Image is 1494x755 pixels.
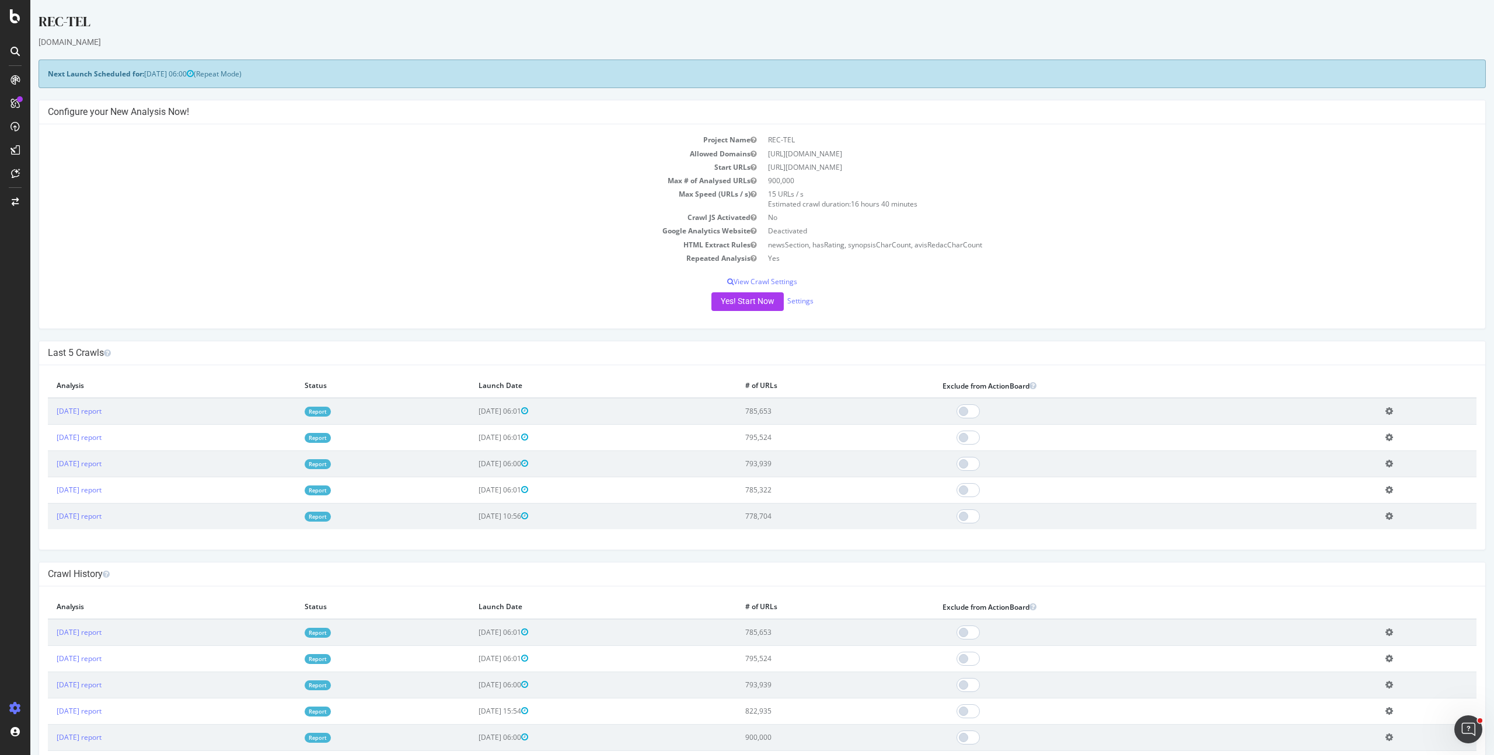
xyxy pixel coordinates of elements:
span: [DATE] 10:56 [448,511,498,521]
td: 778,704 [706,503,903,529]
td: Google Analytics Website [18,224,732,237]
h4: Configure your New Analysis Now! [18,106,1446,118]
a: [DATE] report [26,511,71,521]
th: Analysis [18,595,266,619]
strong: Next Launch Scheduled for: [18,69,114,79]
td: Allowed Domains [18,147,732,160]
td: Project Name [18,133,732,146]
td: 785,653 [706,398,903,425]
td: Deactivated [732,224,1446,237]
div: (Repeat Mode) [8,60,1455,88]
th: Exclude from ActionBoard [903,595,1346,619]
th: Launch Date [439,595,706,619]
th: Status [266,374,439,398]
span: [DATE] 06:01 [448,406,498,416]
th: # of URLs [706,374,903,398]
td: [URL][DOMAIN_NAME] [732,147,1446,160]
a: [DATE] report [26,653,71,663]
td: Max Speed (URLs / s) [18,187,732,211]
td: [URL][DOMAIN_NAME] [732,160,1446,174]
span: [DATE] 06:01 [448,653,498,663]
th: Status [266,595,439,619]
td: Max # of Analysed URLs [18,174,732,187]
a: [DATE] report [26,706,71,716]
a: [DATE] report [26,485,71,495]
td: 900,000 [732,174,1446,187]
a: [DATE] report [26,680,71,690]
h4: Crawl History [18,568,1446,580]
th: Analysis [18,374,266,398]
td: 900,000 [706,724,903,750]
td: 793,939 [706,450,903,477]
a: [DATE] report [26,627,71,637]
a: Report [274,654,301,664]
span: 16 hours 40 minutes [821,199,887,209]
div: REC-TEL [8,12,1455,36]
td: 795,524 [706,424,903,450]
a: Report [274,680,301,690]
td: Start URLs [18,160,732,174]
h4: Last 5 Crawls [18,347,1446,359]
span: [DATE] 06:01 [448,432,498,442]
td: 15 URLs / s Estimated crawl duration: [732,187,1446,211]
th: Exclude from ActionBoard [903,374,1346,398]
span: [DATE] 06:00 [448,732,498,742]
td: REC-TEL [732,133,1446,146]
a: [DATE] report [26,432,71,442]
td: Repeated Analysis [18,251,732,265]
a: Report [274,485,301,495]
td: Crawl JS Activated [18,211,732,224]
span: [DATE] 06:01 [448,627,498,637]
span: [DATE] 06:00 [448,459,498,469]
a: Report [274,512,301,522]
a: Report [274,733,301,743]
span: [DATE] 06:00 [114,69,163,79]
iframe: Intercom live chat [1454,715,1482,743]
td: No [732,211,1446,224]
td: 822,935 [706,698,903,724]
p: View Crawl Settings [18,277,1446,286]
div: [DOMAIN_NAME] [8,36,1455,48]
td: 785,322 [706,477,903,503]
a: Report [274,628,301,638]
button: Yes! Start Now [681,292,753,311]
td: Yes [732,251,1446,265]
td: 785,653 [706,619,903,646]
a: Report [274,433,301,443]
span: [DATE] 15:54 [448,706,498,716]
td: 793,939 [706,672,903,698]
th: # of URLs [706,595,903,619]
a: Settings [757,296,783,306]
a: Report [274,459,301,469]
span: [DATE] 06:00 [448,680,498,690]
a: Report [274,407,301,417]
a: [DATE] report [26,406,71,416]
a: [DATE] report [26,459,71,469]
a: [DATE] report [26,732,71,742]
td: newsSection, hasRating, synopsisCharCount, avisRedacCharCount [732,238,1446,251]
span: [DATE] 06:01 [448,485,498,495]
td: 795,524 [706,645,903,672]
th: Launch Date [439,374,706,398]
td: HTML Extract Rules [18,238,732,251]
a: Report [274,707,301,716]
